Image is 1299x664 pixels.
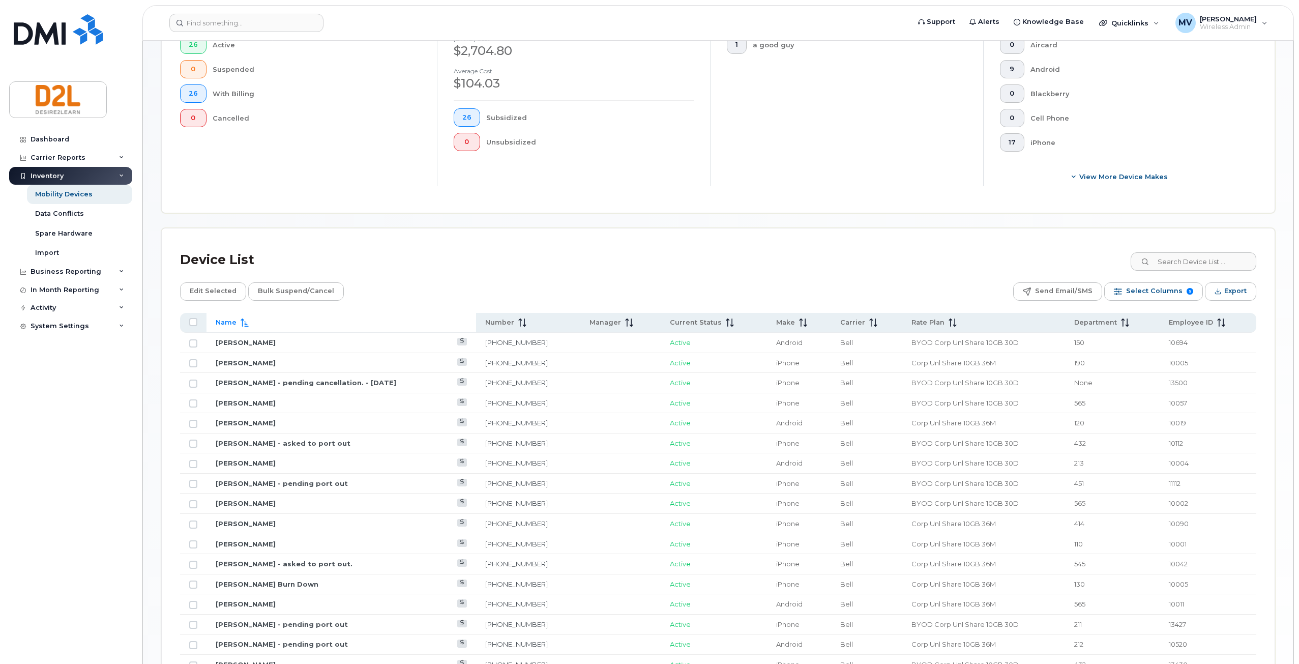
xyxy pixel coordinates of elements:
span: Active [670,620,691,628]
a: View Last Bill [457,519,467,527]
span: Bell [840,439,853,447]
div: $2,704.80 [454,42,694,60]
span: Active [670,399,691,407]
div: With Billing [213,84,421,103]
span: BYOD Corp Unl Share 10GB 30D [911,439,1019,447]
a: [PHONE_NUMBER] [485,600,548,608]
a: [PHONE_NUMBER] [485,399,548,407]
span: None [1074,379,1093,387]
span: Bell [840,359,853,367]
span: BYOD Corp Unl Share 10GB 30D [911,479,1019,487]
span: 10057 [1169,399,1187,407]
span: Corp Unl Share 10GB 36M [911,560,996,568]
span: 9 [1009,65,1016,73]
a: [PERSON_NAME] [216,338,276,347]
span: iPhone [776,359,800,367]
a: [PHONE_NUMBER] [485,499,548,507]
span: 213 [1074,459,1084,467]
a: View Last Bill [457,358,467,366]
div: Quicklinks [1092,13,1166,33]
span: Bell [840,540,853,548]
span: Corp Unl Share 10GB 36M [911,600,996,608]
div: Suspended [213,60,421,78]
span: [PERSON_NAME] [1200,15,1257,23]
div: Active [213,36,421,54]
button: Export [1205,282,1256,301]
a: [PHONE_NUMBER] [485,379,548,387]
div: Blackberry [1030,84,1241,103]
a: [PERSON_NAME] [216,399,276,407]
span: iPhone [776,379,800,387]
span: 0 [1009,90,1016,98]
span: 10019 [1169,419,1186,427]
button: 26 [180,84,206,103]
div: Michael Vandenheuvel [1168,13,1275,33]
a: [PHONE_NUMBER] [485,519,548,528]
a: [PHONE_NUMBER] [485,560,548,568]
span: Quicklinks [1111,19,1148,27]
span: Android [776,338,803,347]
a: [PHONE_NUMBER] [485,439,548,447]
span: Bell [840,560,853,568]
button: View More Device Makes [1000,168,1240,186]
span: Corp Unl Share 10GB 36M [911,640,996,648]
span: 10090 [1169,519,1189,528]
div: Android [1030,60,1241,78]
span: 10005 [1169,580,1188,588]
a: View Last Bill [457,439,467,446]
span: Bell [840,499,853,507]
span: BYOD Corp Unl Share 10GB 30D [911,338,1019,347]
button: Send Email/SMS [1013,282,1102,301]
span: Bell [840,338,853,347]
a: [PERSON_NAME] - pending port out [216,479,348,487]
div: Cell Phone [1030,109,1241,127]
a: View Last Bill [457,559,467,567]
span: Bell [840,580,853,588]
span: Active [670,359,691,367]
span: 10042 [1169,560,1188,568]
span: 150 [1074,338,1084,347]
div: Device List [180,247,254,273]
a: [PERSON_NAME] [216,499,276,507]
div: Cancelled [213,109,421,127]
span: 1 [735,41,738,49]
button: 26 [454,108,480,127]
a: [PHONE_NUMBER] [485,419,548,427]
button: 0 [180,109,206,127]
span: 10001 [1169,540,1187,548]
span: iPhone [776,540,800,548]
span: 0 [1009,41,1016,49]
span: Active [670,379,691,387]
a: View Last Bill [457,398,467,406]
a: [PHONE_NUMBER] [485,459,548,467]
span: 10694 [1169,338,1188,347]
span: Wireless Admin [1200,23,1257,31]
span: Current Status [670,318,722,327]
span: BYOD Corp Unl Share 10GB 30D [911,499,1019,507]
span: 10005 [1169,359,1188,367]
a: [PHONE_NUMBER] [485,338,548,347]
span: Export [1224,283,1247,299]
button: 17 [1000,133,1024,152]
span: Corp Unl Share 10GB 36M [911,419,996,427]
span: Active [670,439,691,447]
span: Department [1074,318,1117,327]
a: View Last Bill [457,338,467,345]
span: Active [670,600,691,608]
a: [PERSON_NAME] - asked to port out. [216,560,352,568]
span: iPhone [776,399,800,407]
span: 11112 [1169,479,1180,487]
span: 10011 [1169,600,1184,608]
span: 565 [1074,499,1085,507]
span: iPhone [776,439,800,447]
span: Bell [840,519,853,528]
span: 565 [1074,399,1085,407]
button: 0 [180,60,206,78]
span: Active [670,519,691,528]
span: View More Device Makes [1079,172,1168,182]
span: Active [670,479,691,487]
span: iPhone [776,620,800,628]
a: [PHONE_NUMBER] [485,359,548,367]
span: BYOD Corp Unl Share 10GB 30D [911,379,1019,387]
span: Active [670,338,691,347]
